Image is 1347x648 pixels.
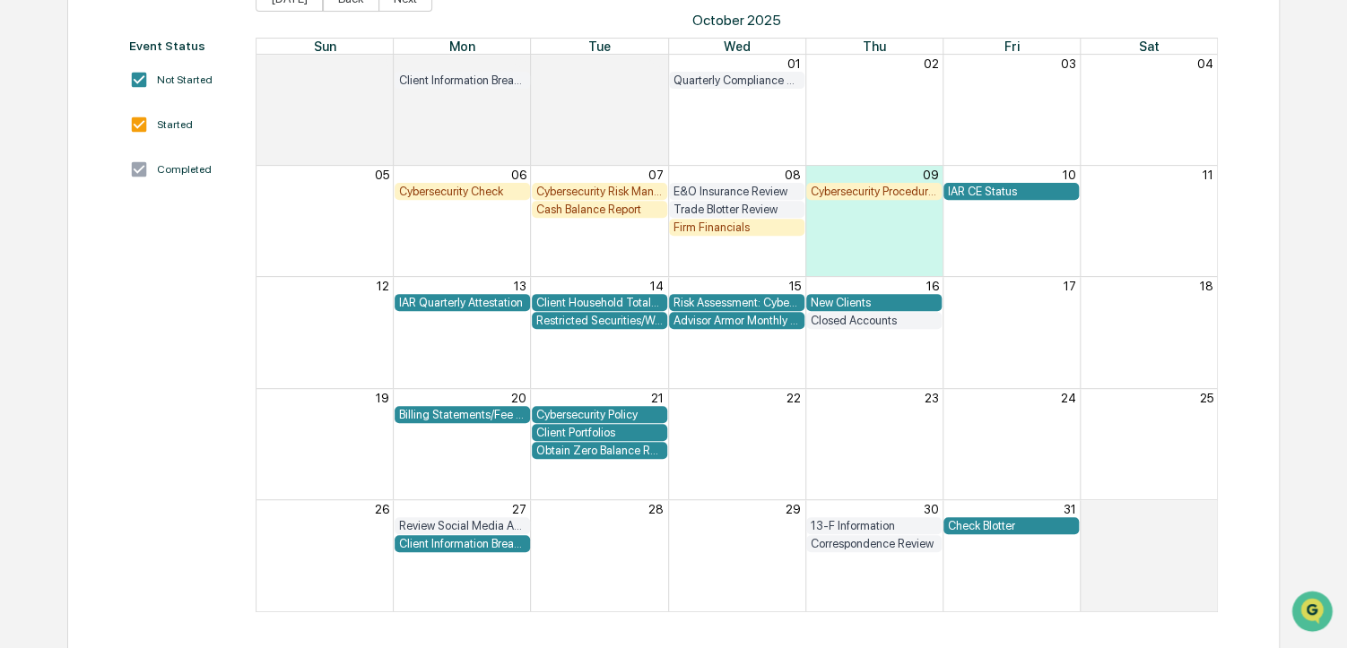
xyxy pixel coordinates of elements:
div: Obtain Zero Balance Report from Custodian [536,444,663,457]
div: Check Blotter [948,519,1074,532]
button: 23 [924,391,938,405]
button: 09 [922,168,938,182]
button: 05 [375,168,389,182]
span: October 2025 [256,12,1218,29]
div: Closed Accounts [811,314,937,327]
button: 28 [648,502,664,516]
button: 30 [923,502,938,516]
button: 13 [514,279,526,293]
div: Trade Blotter Review [673,203,800,216]
div: Cybersecurity Check [399,185,526,198]
div: 🖐️ [18,319,32,333]
button: 18 [1199,279,1212,293]
button: 24 [1060,391,1075,405]
a: 🖐️Preclearance [11,310,123,342]
button: 02 [923,56,938,71]
img: 1746055101610-c473b297-6a78-478c-a979-82029cc54cd1 [18,136,50,168]
div: We're available if you need us! [81,154,247,168]
span: Data Lookup [36,351,113,369]
div: Firm Financials [673,220,800,234]
button: 29 [786,502,801,516]
span: Attestations [148,317,222,335]
button: 27 [512,502,526,516]
span: Thu [863,39,886,54]
span: Preclearance [36,317,116,335]
span: Sun [314,39,336,54]
span: Pylon [178,395,217,409]
div: Past conversations [18,198,120,212]
div: Restricted Securities/Watchlist [536,314,663,327]
button: 08 [785,168,801,182]
button: 22 [786,391,801,405]
button: 07 [648,168,664,182]
a: 🗄️Attestations [123,310,230,342]
button: 20 [511,391,526,405]
span: Fri [1004,39,1020,54]
img: 8933085812038_c878075ebb4cc5468115_72.jpg [38,136,70,168]
button: 26 [375,502,389,516]
button: 10 [1062,168,1075,182]
div: Completed [157,163,212,176]
div: E&O Insurance Review [673,185,800,198]
div: Cybersecurity Risk Management and Strategy [536,185,663,198]
div: Client Information Breach [399,73,526,87]
div: 13-F Information [811,519,937,532]
div: Client Household Totals by State [536,296,663,309]
button: 06 [511,168,526,182]
p: How can we help? [18,37,326,65]
button: 01 [1199,502,1212,516]
div: 🔎 [18,353,32,367]
button: 25 [1199,391,1212,405]
a: 🔎Data Lookup [11,344,120,376]
button: 01 [787,56,801,71]
div: Risk Assessment: Cybersecurity and Technology Vendor Review [673,296,800,309]
div: Start new chat [81,136,294,154]
button: 29 [511,56,526,71]
span: [DATE] [159,243,196,257]
button: 16 [926,279,938,293]
button: 31 [1063,502,1075,516]
button: 19 [376,391,389,405]
button: 17 [1063,279,1075,293]
div: Correspondence Review [811,537,937,550]
div: Review Social Media Accounts [399,519,526,532]
span: • [149,243,155,257]
span: Sat [1139,39,1160,54]
span: Mon [449,39,475,54]
button: Start new chat [305,142,326,163]
span: Wed [724,39,751,54]
div: Cybersecurity Procedures [811,185,937,198]
div: IAR CE Status [948,185,1074,198]
span: [PERSON_NAME] [56,243,145,257]
div: Event Status [129,39,238,53]
button: 14 [650,279,664,293]
button: 03 [1060,56,1075,71]
button: 12 [377,279,389,293]
span: Tue [588,39,611,54]
div: Client Portfolios [536,426,663,439]
div: Cash Balance Report [536,203,663,216]
div: 🗄️ [130,319,144,333]
div: Cybersecurity Policy [536,408,663,421]
div: Billing Statements/Fee Calculations Report [399,408,526,421]
button: 04 [1196,56,1212,71]
button: 30 [648,56,664,71]
button: 21 [651,391,664,405]
button: 28 [374,56,389,71]
button: 15 [789,279,801,293]
div: Not Started [157,73,213,86]
button: See all [278,194,326,216]
div: New Clients [811,296,937,309]
div: Quarterly Compliance Meeting with Executive Team [673,73,800,87]
iframe: Open customer support [1290,589,1338,637]
div: Started [157,118,193,131]
img: Sigrid Alegria [18,226,47,255]
a: Powered byPylon [126,394,217,409]
div: Month View [256,38,1218,612]
div: IAR Quarterly Attestation [399,296,526,309]
div: Client Information Breach [399,537,526,550]
button: 11 [1202,168,1212,182]
div: Advisor Armor Monthly Mobile Applet Scan [673,314,800,327]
